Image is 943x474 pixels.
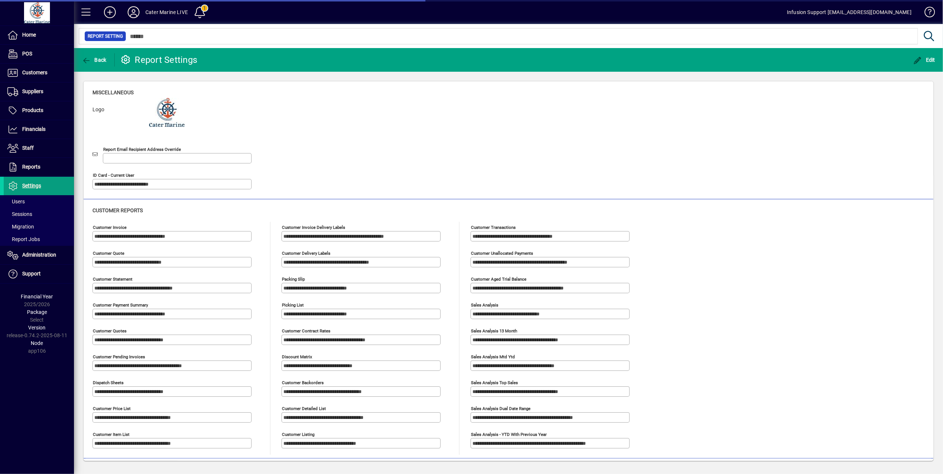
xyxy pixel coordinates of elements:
[21,294,53,299] span: Financial Year
[282,302,304,308] mat-label: Picking List
[4,45,74,63] a: POS
[471,432,547,437] mat-label: Sales analysis - YTD with previous year
[4,220,74,233] a: Migration
[282,380,324,385] mat-label: Customer Backorders
[4,64,74,82] a: Customers
[471,251,533,256] mat-label: Customer unallocated payments
[93,406,131,411] mat-label: Customer Price List
[787,6,912,18] div: Infusion Support [EMAIL_ADDRESS][DOMAIN_NAME]
[471,277,526,282] mat-label: Customer aged trial balance
[22,107,43,113] span: Products
[98,6,122,19] button: Add
[282,406,326,411] mat-label: Customer Detailed List
[471,406,531,411] mat-label: Sales analysis dual date range
[28,325,46,331] span: Version
[93,302,148,308] mat-label: Customer Payment Summary
[471,328,517,334] mat-label: Sales analysis 13 month
[471,225,516,230] mat-label: Customer transactions
[92,89,134,95] span: Miscellaneous
[22,88,43,94] span: Suppliers
[22,32,36,38] span: Home
[22,164,40,170] span: Reports
[913,57,936,63] span: Edit
[282,432,314,437] mat-label: Customer Listing
[93,225,127,230] mat-label: Customer invoice
[93,432,129,437] mat-label: Customer Item List
[912,53,937,67] button: Edit
[282,251,330,256] mat-label: Customer delivery labels
[4,158,74,176] a: Reports
[4,233,74,246] a: Report Jobs
[4,120,74,139] a: Financials
[4,26,74,44] a: Home
[122,6,145,19] button: Profile
[93,328,127,334] mat-label: Customer quotes
[4,246,74,264] a: Administration
[7,211,32,217] span: Sessions
[919,1,934,26] a: Knowledge Base
[4,82,74,101] a: Suppliers
[7,236,40,242] span: Report Jobs
[7,224,34,230] span: Migration
[120,54,198,66] div: Report Settings
[22,271,41,277] span: Support
[282,354,312,359] mat-label: Discount Matrix
[93,354,145,359] mat-label: Customer pending invoices
[88,33,123,40] span: Report Setting
[22,51,32,57] span: POS
[471,354,515,359] mat-label: Sales analysis mtd ytd
[4,265,74,283] a: Support
[82,57,107,63] span: Back
[471,302,498,308] mat-label: Sales analysis
[80,53,108,67] button: Back
[93,173,134,178] mat-label: ID Card - Current User
[93,380,124,385] mat-label: Dispatch sheets
[103,147,181,152] mat-label: Report Email Recipient Address Override
[22,145,34,151] span: Staff
[22,252,56,258] span: Administration
[92,207,143,213] span: Customer reports
[22,126,46,132] span: Financials
[31,340,43,346] span: Node
[4,101,74,120] a: Products
[471,380,518,385] mat-label: Sales analysis top sales
[93,251,124,256] mat-label: Customer quote
[282,225,345,230] mat-label: Customer invoice delivery labels
[282,328,330,334] mat-label: Customer Contract Rates
[7,199,25,204] span: Users
[282,277,305,282] mat-label: Packing Slip
[4,208,74,220] a: Sessions
[93,277,132,282] mat-label: Customer statement
[74,53,115,67] app-page-header-button: Back
[87,106,144,135] label: Logo
[4,195,74,208] a: Users
[22,70,47,75] span: Customers
[22,183,41,189] span: Settings
[145,6,188,18] div: Cater Marine LIVE
[4,139,74,158] a: Staff
[27,309,47,315] span: Package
